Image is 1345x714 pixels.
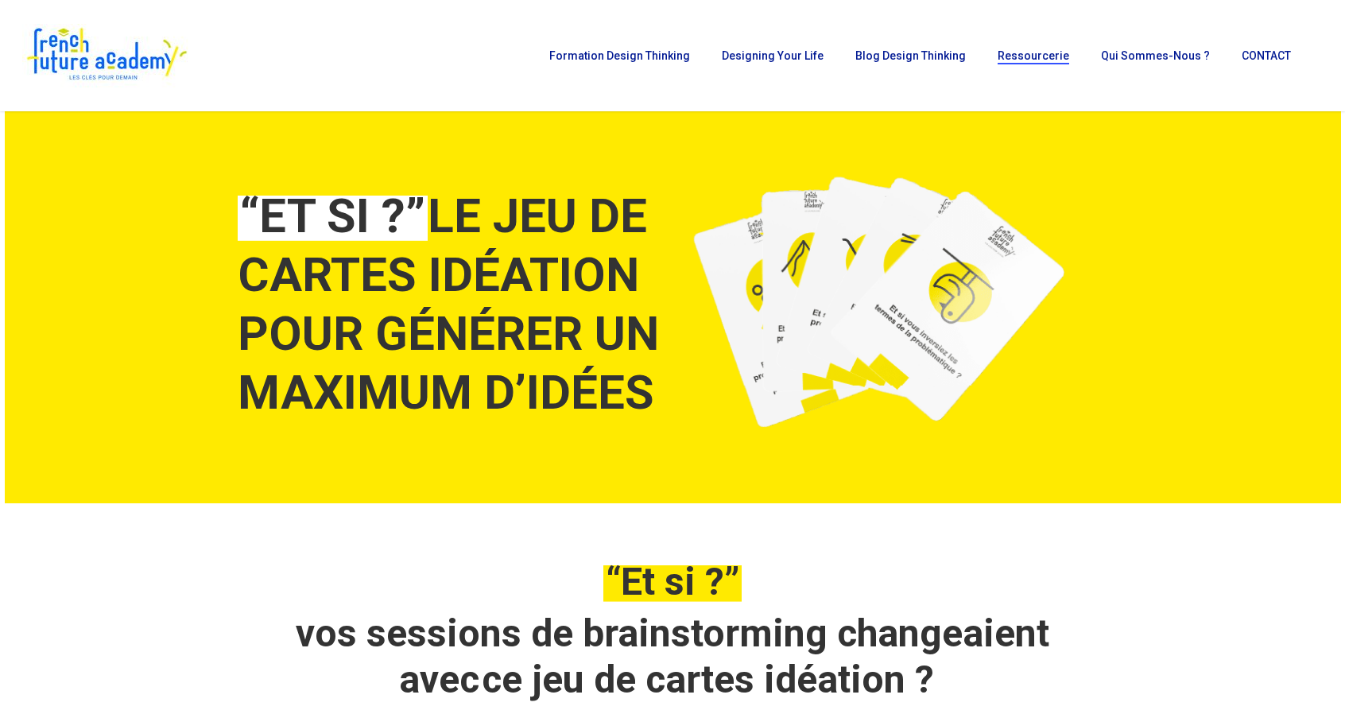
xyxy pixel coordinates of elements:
[855,49,966,62] span: Blog Design Thinking
[238,188,428,244] em: “ET SI ?”
[1234,50,1299,61] a: CONTACT
[296,611,1049,702] strong: vos sessions de brainstorming changeaient avec
[847,50,974,61] a: Blog Design Thinking
[549,49,690,62] span: Formation Design Thinking
[479,657,936,702] em: ce jeu de cartes idéation ?
[1242,49,1291,62] span: CONTACT
[722,49,824,62] span: Designing Your Life
[603,559,742,604] em: “Et si ?”
[22,24,190,87] img: French Future Academy
[639,151,1108,464] img: jeu cartes et si idéation
[998,49,1069,62] span: Ressourcerie
[1093,50,1218,61] a: Qui sommes-nous ?
[238,188,659,421] strong: LE JEU DE CARTES IDÉATION POUR GÉNÉRER UN MAXIMUM D’IDÉES
[990,50,1077,61] a: Ressourcerie
[541,50,698,61] a: Formation Design Thinking
[714,50,831,61] a: Designing Your Life
[1101,49,1210,62] span: Qui sommes-nous ?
